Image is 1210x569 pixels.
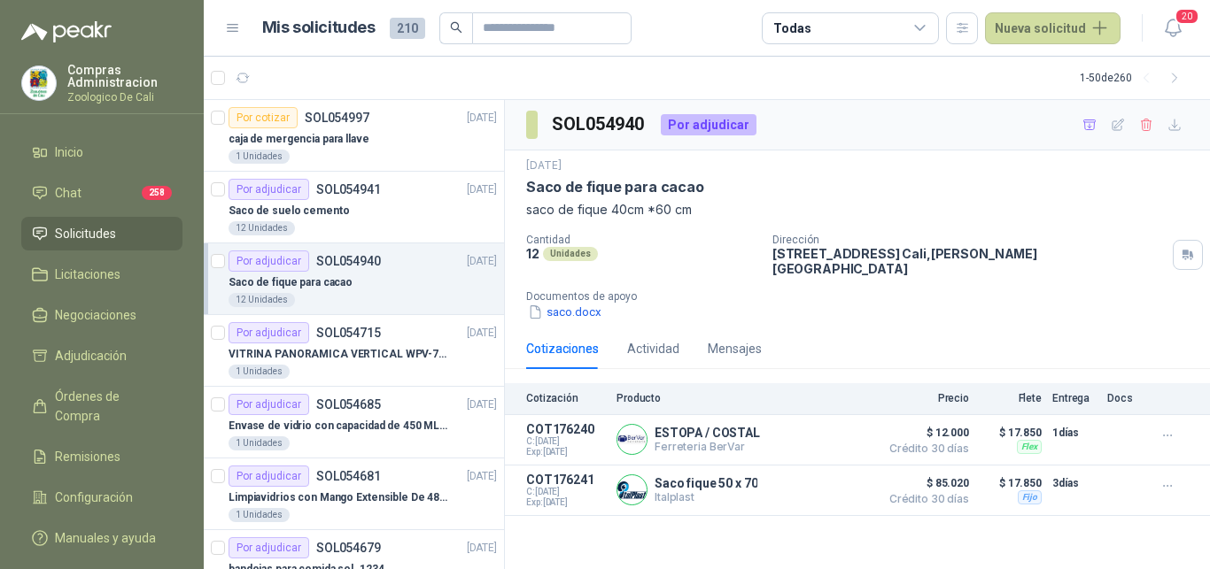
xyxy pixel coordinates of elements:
span: $ 12.000 [880,422,969,443]
span: Crédito 30 días [880,494,969,504]
span: 20 [1175,8,1199,25]
div: 1 Unidades [229,436,290,450]
p: COT176240 [526,422,606,436]
p: Saco fique 50 x 70 [655,476,757,490]
p: COT176241 [526,473,606,487]
a: Licitaciones [21,258,182,291]
p: Saco de fique para cacao [229,274,353,291]
span: C: [DATE] [526,436,606,447]
p: [DATE] [467,110,497,127]
p: [DATE] [467,253,497,270]
div: 12 Unidades [229,221,295,235]
div: Por adjudicar [229,465,309,487]
a: Por adjudicarSOL054715[DATE] VITRINA PANORAMICA VERTICAL WPV-700FA1 Unidades [204,315,504,387]
a: Configuración [21,481,182,514]
div: Por adjudicar [229,537,309,558]
div: Mensajes [708,339,762,358]
p: Cantidad [526,234,758,246]
button: 20 [1157,12,1189,44]
p: SOL054715 [316,327,381,339]
a: Adjudicación [21,339,182,373]
p: Dirección [772,234,1166,246]
p: [DATE] [467,540,497,557]
div: Por cotizar [229,107,298,128]
span: Chat [55,183,81,203]
span: Exp: [DATE] [526,447,606,458]
span: C: [DATE] [526,487,606,497]
p: SOL054681 [316,470,381,482]
p: Saco de fique para cacao [526,178,704,196]
p: SOL054941 [316,183,381,196]
div: Cotizaciones [526,339,599,358]
a: Negociaciones [21,298,182,332]
p: caja de mergencia para llave [229,131,369,148]
p: SOL054685 [316,398,381,411]
p: [DATE] [467,396,497,413]
p: [STREET_ADDRESS] Cali , [PERSON_NAME][GEOGRAPHIC_DATA] [772,246,1166,276]
div: 1 Unidades [229,150,290,164]
a: Inicio [21,135,182,169]
div: 1 - 50 de 260 [1080,64,1189,92]
a: Remisiones [21,440,182,473]
p: saco de fique 40cm *60 cm [526,200,1189,219]
p: Compras Administracion [67,64,182,88]
p: Entrega [1052,392,1097,404]
p: 3 días [1052,473,1097,494]
a: Órdenes de Compra [21,380,182,433]
div: Por adjudicar [229,322,309,343]
p: [DATE] [467,181,497,198]
p: [DATE] [467,325,497,342]
span: Solicitudes [55,224,116,243]
a: Por adjudicarSOL054681[DATE] Limpiavidrios con Mango Extensible De 48 a 78 cm1 Unidades [204,458,504,530]
p: Envase de vidrio con capacidad de 450 ML – 9X8X8 CM Caja x 12 unidades [229,418,449,434]
p: $ 17.850 [980,422,1042,443]
span: Remisiones [55,447,120,466]
span: $ 85.020 [880,473,969,494]
span: Crédito 30 días [880,443,969,454]
button: Nueva solicitud [985,12,1121,44]
p: $ 17.850 [980,473,1042,494]
p: VITRINA PANORAMICA VERTICAL WPV-700FA [229,346,449,363]
a: Por adjudicarSOL054940[DATE] Saco de fique para cacao12 Unidades [204,243,504,315]
span: Negociaciones [55,305,136,325]
p: SOL054997 [305,111,369,124]
p: 12 [526,246,539,261]
div: Por adjudicar [229,179,309,200]
span: search [450,21,462,34]
h1: Mis solicitudes [262,15,376,41]
span: 258 [142,186,172,200]
div: 12 Unidades [229,293,295,307]
div: Unidades [543,247,598,261]
div: Todas [773,19,811,38]
p: Saco de suelo cemento [229,203,349,219]
img: Logo peakr [21,21,112,42]
div: 1 Unidades [229,365,290,379]
h3: SOL054940 [552,111,647,138]
a: Chat258 [21,176,182,210]
p: SOL054679 [316,542,381,554]
p: Precio [880,392,969,404]
div: Actividad [627,339,679,358]
p: Docs [1107,392,1143,404]
p: Zoologico De Cali [67,92,182,103]
p: SOL054940 [316,255,381,267]
p: Italplast [655,490,757,504]
span: Inicio [55,142,83,162]
div: 1 Unidades [229,508,290,522]
p: Producto [617,392,870,404]
a: Manuales y ayuda [21,521,182,555]
span: Órdenes de Compra [55,387,166,426]
div: Fijo [1018,490,1042,504]
div: Por adjudicar [229,394,309,415]
span: Manuales y ayuda [55,528,156,548]
div: Flex [1017,440,1042,454]
div: Por adjudicar [229,250,309,272]
p: Limpiavidrios con Mango Extensible De 48 a 78 cm [229,489,449,506]
p: Ferreteria BerVar [655,440,760,453]
span: 210 [390,18,425,39]
p: ESTOPA / COSTAL [655,426,760,440]
span: Exp: [DATE] [526,497,606,508]
a: Por adjudicarSOL054685[DATE] Envase de vidrio con capacidad de 450 ML – 9X8X8 CM Caja x 12 unidad... [204,387,504,458]
button: saco.docx [526,303,603,321]
a: Por cotizarSOL054997[DATE] caja de mergencia para llave1 Unidades [204,100,504,172]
